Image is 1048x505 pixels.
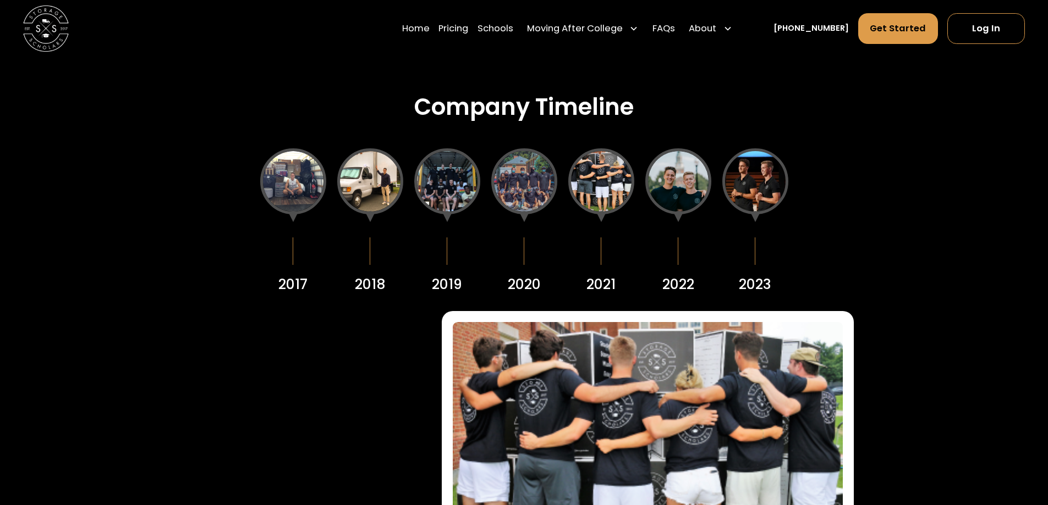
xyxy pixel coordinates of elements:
div: 2018 [355,274,386,295]
a: Schools [478,13,513,45]
div: 2017 [278,274,308,295]
div: Moving After College [523,13,644,45]
div: Moving After College [527,22,623,36]
div: 2020 [508,274,541,295]
a: Get Started [858,13,939,44]
div: 2023 [739,274,771,295]
a: Home [402,13,430,45]
a: Log In [947,13,1025,44]
div: About [684,13,737,45]
a: [PHONE_NUMBER] [773,23,849,35]
img: Storage Scholars main logo [23,5,69,51]
div: 2019 [432,274,462,295]
div: 2021 [586,274,616,295]
h3: Company Timeline [414,93,634,121]
a: home [23,5,69,51]
a: FAQs [652,13,675,45]
a: Pricing [438,13,468,45]
div: About [689,22,716,36]
div: 2022 [662,274,694,295]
